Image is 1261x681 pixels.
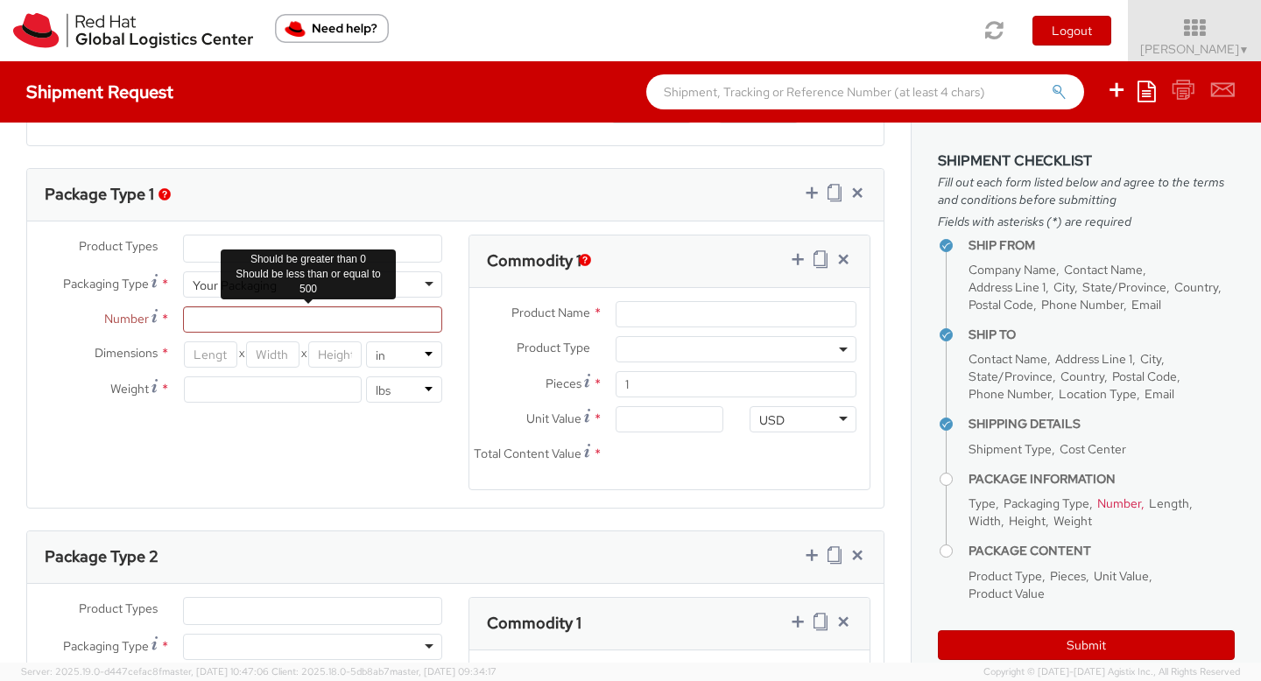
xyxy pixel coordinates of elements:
[1009,513,1046,529] span: Height
[221,249,396,299] div: Should be greater than 0 Should be less than or equal to 500
[1145,386,1174,402] span: Email
[45,548,159,565] h3: Package Type 2
[487,252,581,270] h3: Commodity 1
[1149,495,1189,511] span: Length
[1097,495,1141,511] span: Number
[969,586,1045,601] span: Product Value
[237,341,246,368] span: X
[193,277,277,294] div: Your Packaging
[517,340,590,355] span: Product Type
[969,418,1235,431] h4: Shipping Details
[1064,262,1143,277] span: Contact Name
[969,568,1042,584] span: Product Type
[1082,279,1166,295] span: State/Province
[969,513,1001,529] span: Width
[26,82,173,102] h4: Shipment Request
[1060,441,1126,457] span: Cost Center
[1059,386,1137,402] span: Location Type
[1131,297,1161,312] span: Email
[938,153,1235,169] h3: Shipment Checklist
[1060,369,1104,384] span: Country
[938,173,1235,208] span: Fill out each form listed below and agree to the terms and conditions before submitting
[938,630,1235,660] button: Submit
[271,665,497,677] span: Client: 2025.18.0-5db8ab7
[1053,279,1074,295] span: City
[1053,513,1092,529] span: Weight
[1041,297,1124,312] span: Phone Number
[45,186,154,203] h3: Package Type 1
[110,381,149,397] span: Weight
[21,665,269,677] span: Server: 2025.19.0-d447cefac8f
[1055,351,1132,367] span: Address Line 1
[390,665,497,677] span: master, [DATE] 09:34:17
[1094,568,1149,584] span: Unit Value
[246,341,299,368] input: Width
[1032,16,1111,46] button: Logout
[308,341,362,368] input: Height
[487,614,581,632] h3: Commodity 1
[938,213,1235,230] span: Fields with asterisks (*) are required
[969,495,996,511] span: Type
[969,544,1235,558] h4: Package Content
[983,665,1240,679] span: Copyright © [DATE]-[DATE] Agistix Inc., All Rights Reserved
[526,411,581,426] span: Unit Value
[969,473,1235,486] h4: Package Information
[1140,41,1250,57] span: [PERSON_NAME]
[1050,568,1086,584] span: Pieces
[1174,279,1218,295] span: Country
[63,638,149,654] span: Packaging Type
[79,238,158,254] span: Product Types
[95,345,158,361] span: Dimensions
[1004,495,1089,511] span: Packaging Type
[969,351,1047,367] span: Contact Name
[759,411,785,429] div: USD
[299,341,308,368] span: X
[969,279,1046,295] span: Address Line 1
[13,13,253,48] img: rh-logistics-00dfa346123c4ec078e1.svg
[1140,351,1161,367] span: City
[79,600,158,616] span: Product Types
[969,328,1235,341] h4: Ship To
[275,14,389,43] button: Need help?
[969,297,1033,312] span: Postal Code
[969,441,1052,457] span: Shipment Type
[969,369,1053,384] span: State/Province
[1239,43,1250,57] span: ▼
[546,376,581,391] span: Pieces
[969,262,1056,277] span: Company Name
[646,74,1084,109] input: Shipment, Tracking or Reference Number (at least 4 chars)
[969,239,1235,252] h4: Ship From
[162,665,269,677] span: master, [DATE] 10:47:06
[104,311,149,326] span: Number
[511,305,590,320] span: Product Name
[474,446,581,461] span: Total Content Value
[184,341,237,368] input: Length
[969,386,1051,402] span: Phone Number
[63,276,149,291] span: Packaging Type
[1112,369,1177,384] span: Postal Code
